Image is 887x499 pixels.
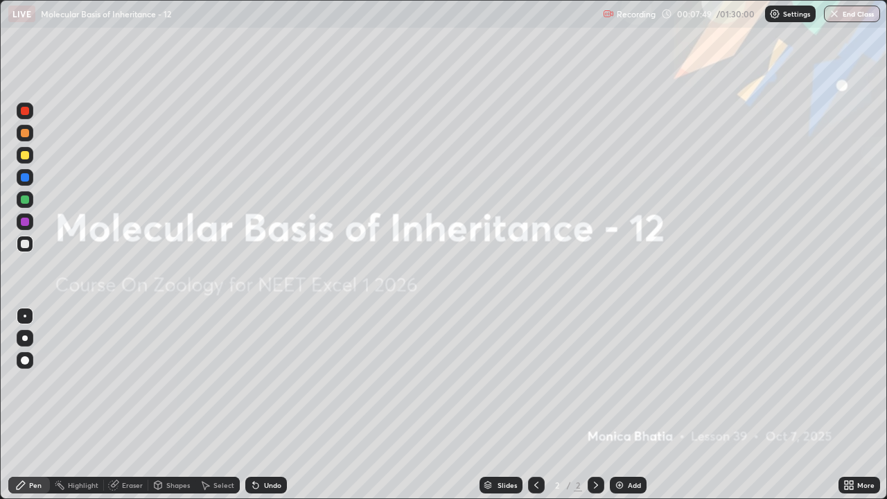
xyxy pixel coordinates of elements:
div: Eraser [122,482,143,489]
div: Shapes [166,482,190,489]
img: add-slide-button [614,480,625,491]
div: Highlight [68,482,98,489]
div: 2 [550,481,564,489]
img: end-class-cross [829,8,840,19]
button: End Class [824,6,880,22]
div: More [857,482,875,489]
div: / [567,481,571,489]
div: Add [628,482,641,489]
div: Slides [498,482,517,489]
img: class-settings-icons [769,8,780,19]
p: Recording [617,9,656,19]
div: 2 [574,479,582,491]
p: LIVE [12,8,31,19]
div: Pen [29,482,42,489]
p: Settings [783,10,810,17]
div: Select [213,482,234,489]
img: recording.375f2c34.svg [603,8,614,19]
div: Undo [264,482,281,489]
p: Molecular Basis of Inheritance - 12 [41,8,171,19]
